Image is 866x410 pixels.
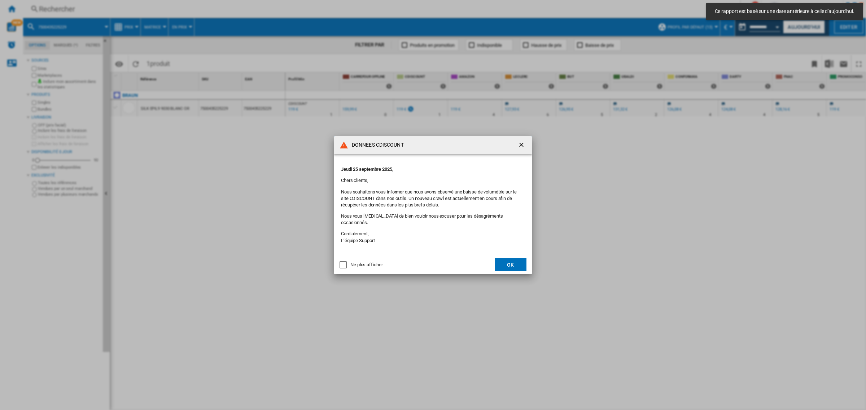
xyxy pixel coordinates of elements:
[341,177,525,184] p: Chers clients,
[348,142,404,149] h4: DONNEES CDISCOUNT
[518,141,526,150] ng-md-icon: getI18NText('BUTTONS.CLOSE_DIALOG')
[341,166,393,172] strong: Jeudi 25 septembre 2025,
[495,258,526,271] button: OK
[341,189,525,209] p: Nous souhaitons vous informer que nous avons observé une baisse de volumétrie sur le site CDISCOU...
[350,262,382,268] div: Ne plus afficher
[341,213,525,226] p: Nous vous [MEDICAL_DATA] de bien vouloir nous excuser pour les désagréments occasionnés.
[341,231,525,244] p: Cordialement, L’équipe Support
[340,262,382,268] md-checkbox: Ne plus afficher
[713,8,857,15] span: Ce rapport est basé sur une date antérieure à celle d'aujourd'hui.
[515,138,529,152] button: getI18NText('BUTTONS.CLOSE_DIALOG')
